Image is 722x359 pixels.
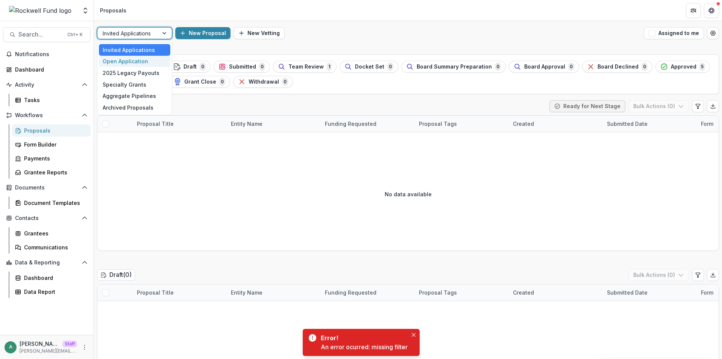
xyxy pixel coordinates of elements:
div: Proposal Tags [414,284,508,301]
span: Grant Close [184,79,216,85]
div: Proposal Title [132,284,226,301]
button: Docket Set0 [340,61,398,73]
span: 0 [642,63,648,71]
div: Created [508,116,602,132]
div: Proposal Title [132,116,226,132]
div: Submitted Date [602,284,696,301]
button: Open Workflows [3,109,91,121]
nav: breadcrumb [97,5,129,16]
div: Proposal Title [132,289,178,296]
a: Dashboard [12,272,91,284]
span: Team Review [288,64,324,70]
button: Withdrawal0 [233,76,293,88]
div: Created [508,120,538,128]
span: Board Approval [524,64,565,70]
button: Bulk Actions (0) [628,269,689,281]
div: 2025 Legacy Payouts [99,67,170,79]
button: Export table data [707,100,719,112]
button: Draft0 [168,61,211,73]
div: Funding Requested [320,116,414,132]
span: Withdrawal [249,79,279,85]
button: Notifications [3,48,91,60]
a: Grantee Reports [12,166,91,179]
span: Search... [18,31,63,38]
div: Grantees [24,229,85,237]
div: Entity Name [226,284,320,301]
div: Created [508,284,602,301]
button: Team Review1 [273,61,337,73]
button: Board Approval0 [509,61,579,73]
a: Proposals [12,124,91,137]
button: Close [409,330,418,339]
button: Open Documents [3,182,91,194]
div: Form [696,120,718,128]
span: Draft [184,64,197,70]
div: Document Templates [24,199,85,207]
span: Board Summary Preparation [417,64,492,70]
span: 1 [327,63,332,71]
div: Submitted Date [602,116,696,132]
span: Notifications [15,51,88,58]
button: Bulk Actions (0) [628,100,689,112]
a: Form Builder [12,138,91,151]
div: Submitted Date [602,289,652,296]
div: Proposal Tags [414,289,461,296]
div: Proposal Title [132,120,178,128]
div: Created [508,289,538,296]
p: [PERSON_NAME][EMAIL_ADDRESS][DOMAIN_NAME] [20,340,59,348]
button: Search... [3,27,91,42]
div: anveet@trytemelio.com [9,345,12,350]
button: Partners [686,3,701,18]
div: Funding Requested [320,284,414,301]
div: Invited Applications [99,44,170,56]
div: Proposal Tags [414,116,508,132]
div: Entity Name [226,116,320,132]
a: Document Templates [12,197,91,209]
button: Open Data & Reporting [3,257,91,269]
span: 0 [568,63,574,71]
button: Approved5 [655,61,710,73]
span: Board Declined [598,64,639,70]
button: Open Contacts [3,212,91,224]
div: Open Application [99,56,170,67]
div: Aggregate Pipelines [99,90,170,102]
button: Edit table settings [692,269,704,281]
div: Dashboard [24,274,85,282]
div: Form Builder [24,141,85,148]
span: Activity [15,82,79,88]
span: 5 [699,63,705,71]
button: Grant Close0 [169,76,230,88]
div: Specialty Grants [99,79,170,90]
div: Archived Proposals [99,102,170,113]
button: Submitted0 [214,61,270,73]
span: 0 [495,63,501,71]
span: Docket Set [355,64,384,70]
a: Tasks [12,94,91,106]
a: Data Report [12,286,91,298]
p: [PERSON_NAME][EMAIL_ADDRESS][DOMAIN_NAME] [20,348,77,354]
button: Ready for Next Stage [549,100,625,112]
div: Form [696,289,718,296]
span: 0 [387,63,393,71]
div: Entity Name [226,120,267,128]
div: An error ocurred: missing filter [321,342,408,351]
button: Board Summary Preparation0 [401,61,506,73]
button: Get Help [704,3,719,18]
span: 0 [259,63,265,71]
button: More [80,343,89,352]
button: New Proposal [175,27,231,39]
div: Data Report [24,288,85,296]
span: Documents [15,185,79,191]
div: Grantee Reports [24,168,85,176]
span: 0 [200,63,206,71]
div: Dashboard [15,66,85,73]
a: Dashboard [3,63,91,76]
